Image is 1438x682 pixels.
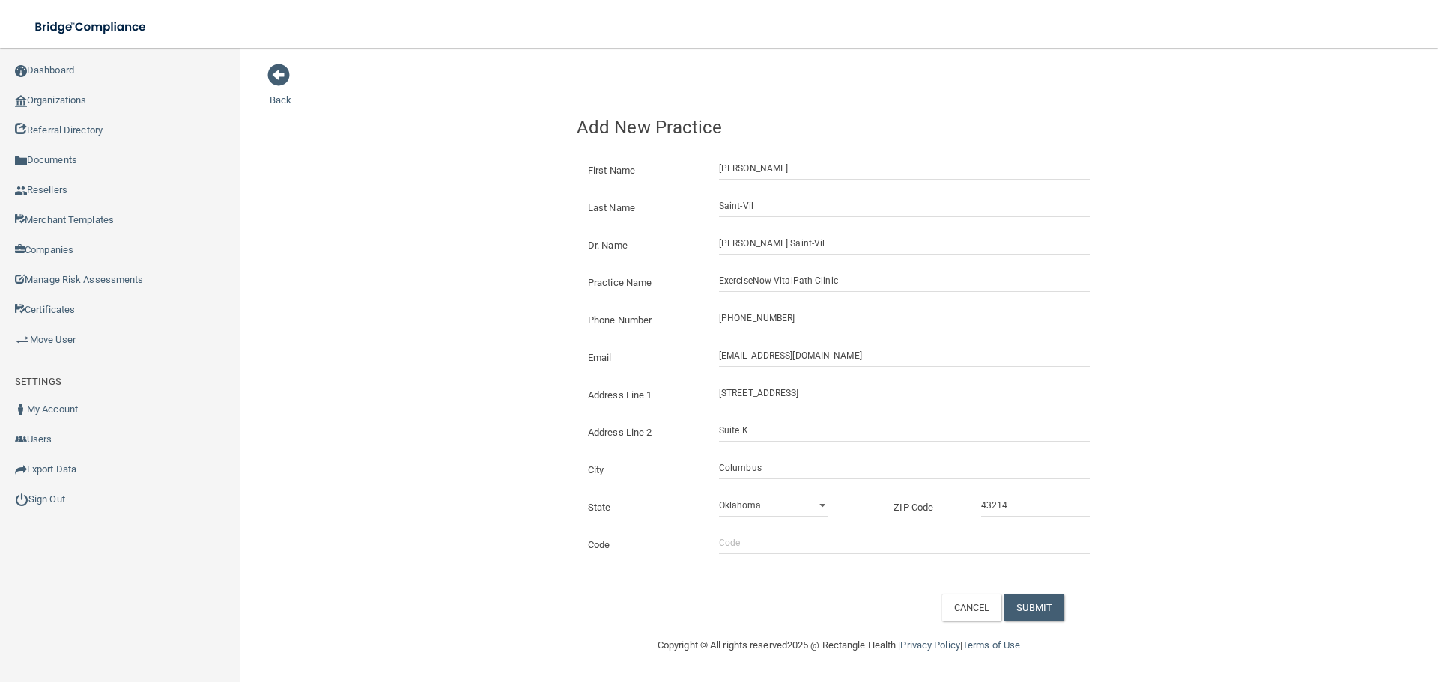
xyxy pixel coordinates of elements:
[577,162,708,180] label: First Name
[15,433,27,445] img: icon-users.e205127d.png
[719,232,1090,255] input: Doctor Name
[577,536,708,554] label: Code
[719,344,1090,367] input: Email
[719,307,1090,329] input: (___) ___-____
[270,76,291,106] a: Back
[981,494,1090,517] input: _____
[577,499,708,517] label: State
[577,311,708,329] label: Phone Number
[15,493,28,506] img: ic_power_dark.7ecde6b1.png
[882,499,970,517] label: ZIP Code
[15,404,27,415] img: ic_user_dark.df1a06c3.png
[577,118,1101,137] h4: Add New Practice
[15,65,27,77] img: ic_dashboard_dark.d01f4a41.png
[15,185,27,197] img: ic_reseller.de258add.png
[719,532,1090,554] input: Code
[962,639,1020,651] a: Terms of Use
[719,457,1090,479] input: City
[577,386,708,404] label: Address Line 1
[15,463,27,475] img: icon-export.b9366987.png
[719,270,1090,292] input: Practice Name
[15,95,27,107] img: organization-icon.f8decf85.png
[577,199,708,217] label: Last Name
[577,461,708,479] label: City
[565,621,1112,669] div: Copyright © All rights reserved 2025 @ Rectangle Health | |
[719,195,1090,217] input: Last Name
[577,237,708,255] label: Dr. Name
[577,274,708,292] label: Practice Name
[15,155,27,167] img: icon-documents.8dae5593.png
[15,373,61,391] label: SETTINGS
[577,424,708,442] label: Address Line 2
[719,382,1090,404] input: Address Line 1
[577,349,708,367] label: Email
[1004,594,1064,621] button: SUBMIT
[22,12,160,43] img: bridge_compliance_login_screen.278c3ca4.svg
[719,419,1090,442] input: Address Line 2
[15,332,30,347] img: briefcase.64adab9b.png
[941,594,1002,621] button: CANCEL
[900,639,959,651] a: Privacy Policy
[719,157,1090,180] input: First Name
